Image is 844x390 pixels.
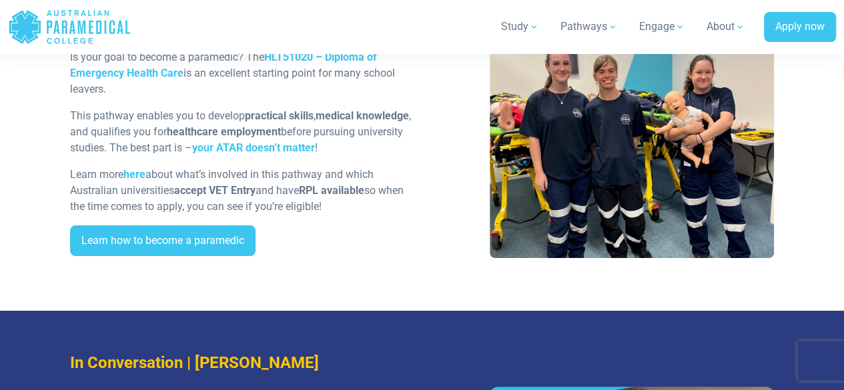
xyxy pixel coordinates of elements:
p: Is your goal to become a paramedic? The is an excellent starting point for many school leavers. [70,49,414,97]
strong: healthcare employment [167,125,281,138]
strong: practical skills [245,109,314,122]
a: About [699,8,753,45]
p: Learn more about what’s involved in this pathway and which Australian universities and have so wh... [70,167,414,215]
h3: In Conversation | [PERSON_NAME] [70,353,414,373]
a: Engage [631,8,693,45]
a: Australian Paramedical College [8,5,131,49]
strong: medical knowledge [316,109,409,122]
a: Pathways [552,8,626,45]
a: here [123,168,145,181]
strong: accept VET Entry [174,184,256,197]
a: Apply now [764,12,836,43]
p: This pathway enables you to develop , , and qualifies you for before pursuing university studies.... [70,108,414,156]
a: your ATAR doesn’t matter [192,141,315,154]
a: Study [493,8,547,45]
a: Learn how to become a paramedic [70,225,256,256]
strong: RPL available [299,184,364,197]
